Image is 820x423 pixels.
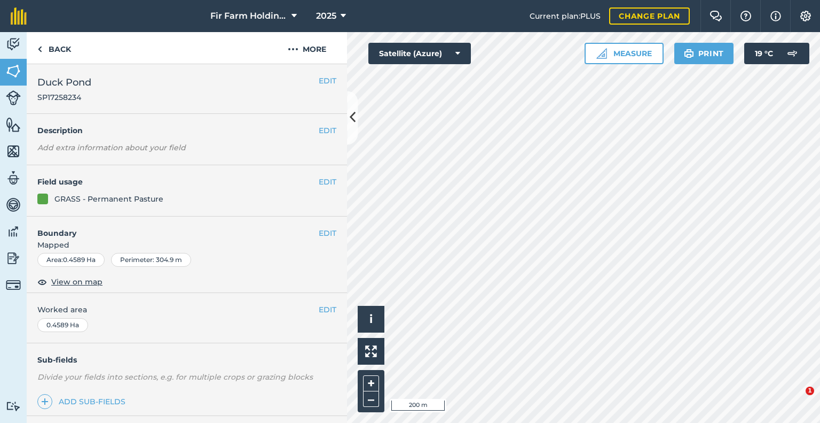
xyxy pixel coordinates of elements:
img: svg+xml;base64,PHN2ZyB4bWxucz0iaHR0cDovL3d3dy53My5vcmcvMjAwMC9zdmciIHdpZHRoPSIxNCIgaGVpZ2h0PSIyNC... [41,395,49,408]
img: svg+xml;base64,PD94bWwgdmVyc2lvbj0iMS4wIiBlbmNvZGluZz0idXRmLTgiPz4KPCEtLSBHZW5lcmF0b3I6IEFkb2JlIE... [6,90,21,105]
span: Duck Pond [37,75,91,90]
img: A cog icon [799,11,812,21]
button: EDIT [319,227,336,239]
button: View on map [37,275,102,288]
div: Perimeter : 304.9 m [111,253,191,267]
button: 19 °C [744,43,809,64]
img: svg+xml;base64,PD94bWwgdmVyc2lvbj0iMS4wIiBlbmNvZGluZz0idXRmLTgiPz4KPCEtLSBHZW5lcmF0b3I6IEFkb2JlIE... [6,170,21,186]
h4: Field usage [37,176,319,188]
button: + [363,375,379,391]
img: svg+xml;base64,PD94bWwgdmVyc2lvbj0iMS4wIiBlbmNvZGluZz0idXRmLTgiPz4KPCEtLSBHZW5lcmF0b3I6IEFkb2JlIE... [6,224,21,240]
span: i [369,312,373,326]
button: Print [674,43,734,64]
img: svg+xml;base64,PHN2ZyB4bWxucz0iaHR0cDovL3d3dy53My5vcmcvMjAwMC9zdmciIHdpZHRoPSIxNyIgaGVpZ2h0PSIxNy... [770,10,781,22]
button: EDIT [319,304,336,316]
iframe: Intercom live chat [784,387,809,412]
button: i [358,306,384,333]
a: Add sub-fields [37,394,130,409]
span: View on map [51,276,102,288]
img: Two speech bubbles overlapping with the left bubble in the forefront [709,11,722,21]
span: Current plan : PLUS [530,10,601,22]
img: svg+xml;base64,PHN2ZyB4bWxucz0iaHR0cDovL3d3dy53My5vcmcvMjAwMC9zdmciIHdpZHRoPSIxOSIgaGVpZ2h0PSIyNC... [684,47,694,60]
a: Back [27,32,82,64]
span: 19 ° C [755,43,773,64]
button: EDIT [319,176,336,188]
img: svg+xml;base64,PHN2ZyB4bWxucz0iaHR0cDovL3d3dy53My5vcmcvMjAwMC9zdmciIHdpZHRoPSIyMCIgaGVpZ2h0PSIyNC... [288,43,298,56]
img: svg+xml;base64,PHN2ZyB4bWxucz0iaHR0cDovL3d3dy53My5vcmcvMjAwMC9zdmciIHdpZHRoPSI5IiBoZWlnaHQ9IjI0Ii... [37,43,42,56]
img: svg+xml;base64,PD94bWwgdmVyc2lvbj0iMS4wIiBlbmNvZGluZz0idXRmLTgiPz4KPCEtLSBHZW5lcmF0b3I6IEFkb2JlIE... [6,278,21,293]
span: Fir Farm Holdings Limited [210,10,287,22]
span: Worked area [37,304,336,316]
span: Mapped [27,239,347,251]
img: svg+xml;base64,PD94bWwgdmVyc2lvbj0iMS4wIiBlbmNvZGluZz0idXRmLTgiPz4KPCEtLSBHZW5lcmF0b3I6IEFkb2JlIE... [6,401,21,411]
img: Ruler icon [596,48,607,59]
img: svg+xml;base64,PHN2ZyB4bWxucz0iaHR0cDovL3d3dy53My5vcmcvMjAwMC9zdmciIHdpZHRoPSI1NiIgaGVpZ2h0PSI2MC... [6,63,21,79]
div: GRASS - Permanent Pasture [54,193,163,205]
button: More [267,32,347,64]
button: – [363,391,379,407]
img: svg+xml;base64,PHN2ZyB4bWxucz0iaHR0cDovL3d3dy53My5vcmcvMjAwMC9zdmciIHdpZHRoPSI1NiIgaGVpZ2h0PSI2MC... [6,143,21,159]
button: Satellite (Azure) [368,43,471,64]
span: SP17258234 [37,92,91,103]
img: A question mark icon [739,11,752,21]
img: svg+xml;base64,PD94bWwgdmVyc2lvbj0iMS4wIiBlbmNvZGluZz0idXRmLTgiPz4KPCEtLSBHZW5lcmF0b3I6IEFkb2JlIE... [6,197,21,213]
button: EDIT [319,125,336,136]
button: EDIT [319,75,336,87]
a: Change plan [609,7,690,25]
div: 0.4589 Ha [37,318,88,332]
img: svg+xml;base64,PD94bWwgdmVyc2lvbj0iMS4wIiBlbmNvZGluZz0idXRmLTgiPz4KPCEtLSBHZW5lcmF0b3I6IEFkb2JlIE... [6,36,21,52]
span: 2025 [316,10,336,22]
h4: Boundary [27,217,319,239]
img: svg+xml;base64,PD94bWwgdmVyc2lvbj0iMS4wIiBlbmNvZGluZz0idXRmLTgiPz4KPCEtLSBHZW5lcmF0b3I6IEFkb2JlIE... [782,43,803,64]
img: svg+xml;base64,PD94bWwgdmVyc2lvbj0iMS4wIiBlbmNvZGluZz0idXRmLTgiPz4KPCEtLSBHZW5lcmF0b3I6IEFkb2JlIE... [6,250,21,266]
button: Measure [585,43,664,64]
em: Add extra information about your field [37,143,186,152]
h4: Sub-fields [27,354,347,366]
img: svg+xml;base64,PHN2ZyB4bWxucz0iaHR0cDovL3d3dy53My5vcmcvMjAwMC9zdmciIHdpZHRoPSI1NiIgaGVpZ2h0PSI2MC... [6,117,21,133]
img: svg+xml;base64,PHN2ZyB4bWxucz0iaHR0cDovL3d3dy53My5vcmcvMjAwMC9zdmciIHdpZHRoPSIxOCIgaGVpZ2h0PSIyNC... [37,275,47,288]
em: Divide your fields into sections, e.g. for multiple crops or grazing blocks [37,372,313,382]
img: fieldmargin Logo [11,7,27,25]
img: Four arrows, one pointing top left, one top right, one bottom right and the last bottom left [365,345,377,357]
span: 1 [806,387,814,395]
h4: Description [37,125,336,136]
div: Area : 0.4589 Ha [37,253,105,267]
